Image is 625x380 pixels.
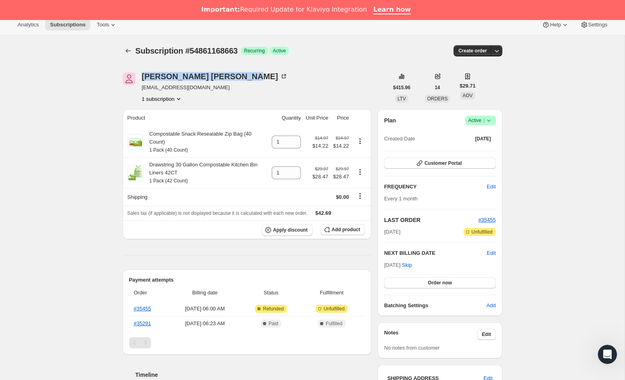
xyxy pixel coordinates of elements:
[127,165,143,181] img: product img
[244,48,265,54] span: Recurring
[333,142,349,150] span: $14.22
[142,84,288,92] span: [EMAIL_ADDRESS][DOMAIN_NAME]
[472,229,493,235] span: Unfulfilled
[123,45,134,56] button: Subscriptions
[354,168,366,176] button: Product actions
[262,224,312,236] button: Apply discount
[384,277,496,288] button: Order now
[332,226,360,233] span: Add product
[454,45,492,56] button: Create order
[458,48,487,54] span: Create order
[486,302,496,310] span: Add
[142,72,288,80] div: [PERSON_NAME] [PERSON_NAME]
[273,48,286,54] span: Active
[550,22,561,28] span: Help
[324,306,345,312] span: Unfulfilled
[330,109,351,127] th: Price
[430,82,445,93] button: 14
[384,135,415,143] span: Created Date
[336,194,349,200] span: $0.00
[575,19,612,30] button: Settings
[143,130,267,154] div: Compostable Snack Resealable Zip Bag (40 Count)
[354,192,366,200] button: Shipping actions
[303,289,360,297] span: Fulfillment
[487,183,496,191] span: Edit
[315,166,328,171] small: $29.97
[598,345,617,364] iframe: Intercom live chat
[402,261,412,269] span: Skip
[243,289,299,297] span: Status
[142,95,183,103] button: Product actions
[312,142,328,150] span: $14.22
[384,262,412,268] span: [DATE] ·
[393,84,410,91] span: $415.96
[333,173,349,181] span: $28.47
[123,109,270,127] th: Product
[428,280,452,286] span: Order now
[384,158,496,169] button: Customer Portal
[149,147,188,153] small: 1 Pack (40 Count)
[384,249,487,257] h2: NEXT BILLING DATE
[388,82,415,93] button: $415.96
[470,133,496,144] button: [DATE]
[303,109,330,127] th: Unit Price
[397,259,417,272] button: Skip
[320,224,365,235] button: Add product
[134,320,151,326] a: #35291
[92,19,122,30] button: Tools
[483,117,484,124] span: |
[537,19,573,30] button: Help
[468,116,493,124] span: Active
[312,173,328,181] span: $28.47
[384,116,396,124] h2: Plan
[477,329,496,340] button: Edit
[384,216,478,224] h2: LAST ORDER
[482,180,500,193] button: Edit
[373,6,411,14] a: Learn how
[384,183,487,191] h2: FREQUENCY
[201,6,240,13] b: Important:
[435,84,440,91] span: 14
[482,299,500,312] button: Add
[315,210,331,216] span: $42.69
[269,109,303,127] th: Quantity
[127,134,143,150] img: product img
[135,371,372,379] h2: Timeline
[354,137,366,146] button: Product actions
[201,6,367,14] div: Required Update for Klaviyo Integration
[97,22,109,28] span: Tools
[462,93,472,98] span: AOV
[269,320,278,327] span: Paid
[135,46,238,55] span: Subscription #54861168663
[129,337,365,348] nav: Pagination
[460,82,476,90] span: $29.71
[384,329,477,340] h3: Notes
[123,72,135,85] span: Jennifer Clougherty
[336,166,349,171] small: $29.97
[171,320,239,328] span: [DATE] · 06:23 AM
[143,161,267,185] div: Drawstring 30 Gallon Compostable Kitchen Bin Liners 42CT
[384,196,418,202] span: Every 1 month
[482,331,491,338] span: Edit
[326,320,342,327] span: Fulfilled
[171,289,239,297] span: Billing date
[384,302,486,310] h6: Batching Settings
[123,188,270,206] th: Shipping
[134,306,151,312] a: #35455
[424,160,462,166] span: Customer Portal
[384,228,400,236] span: [DATE]
[129,276,365,284] h2: Payment attempts
[273,227,308,233] span: Apply discount
[50,22,86,28] span: Subscriptions
[149,178,188,184] small: 1 Pack (42 Count)
[427,96,448,102] span: ORDERS
[127,210,308,216] span: Sales tax (if applicable) is not displayed because it is calculated with each new order.
[588,22,607,28] span: Settings
[487,249,496,257] button: Edit
[13,19,44,30] button: Analytics
[45,19,90,30] button: Subscriptions
[171,305,239,313] span: [DATE] · 06:00 AM
[478,217,496,223] a: #35455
